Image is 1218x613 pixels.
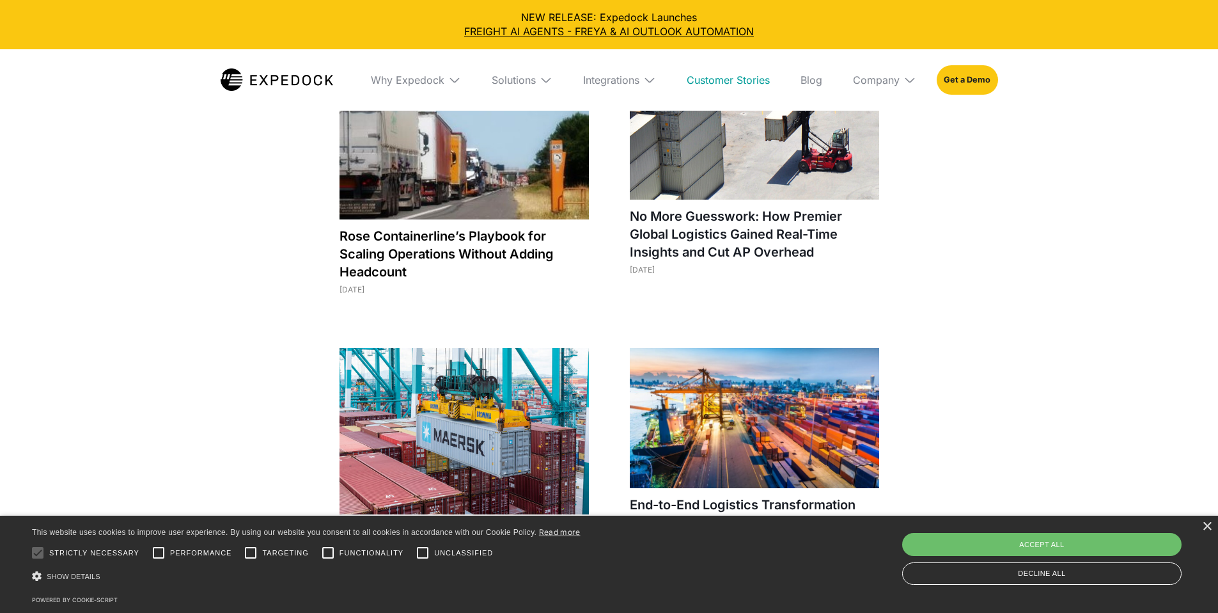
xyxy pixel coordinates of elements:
[340,548,403,559] span: Functionality
[35,74,45,84] img: tab_domain_overview_orange.svg
[630,496,879,550] h1: End-to-End Logistics Transformation Through Scalable Automation and Seamless Visibility
[10,24,1208,38] a: FREIGHT AI AGENTS - FREYA & AI OUTLOOK AUTOMATION
[49,548,139,559] span: Strictly necessary
[539,527,581,537] a: Read more
[340,348,589,602] a: Achieving Trade Compliance at Scale Through Intelligent Extraction and Classification[DATE]
[676,49,780,111] a: Customer Stories
[937,65,997,95] a: Get a Demo
[492,74,536,86] div: Solutions
[630,52,879,287] a: No More Guesswork: How Premier Global Logistics Gained Real-Time Insights and Cut AP Overhead[DATE]
[1154,552,1218,613] iframe: Chat Widget
[573,49,666,111] div: Integrations
[47,573,100,580] span: Show details
[32,568,581,585] div: Show details
[630,265,879,275] div: [DATE]
[170,548,232,559] span: Performance
[371,74,444,86] div: Why Expedock
[20,33,31,44] img: website_grey.svg
[853,74,900,86] div: Company
[361,49,471,111] div: Why Expedock
[434,548,493,559] span: Unclassified
[340,227,589,281] h1: Rose Containerline’s Playbook for Scaling Operations Without Adding Headcount
[902,562,1182,585] div: Decline all
[340,52,589,307] a: Rose Containerline’s Playbook for Scaling Operations Without Adding Headcount[DATE]
[20,20,31,31] img: logo_orange.svg
[10,10,1208,39] div: NEW RELEASE: Expedock Launches
[843,49,926,111] div: Company
[36,20,63,31] div: v 4.0.25
[33,33,141,44] div: Domain: [DOMAIN_NAME]
[630,348,879,576] a: End-to-End Logistics Transformation Through Scalable Automation and Seamless Visibility[DATE]
[262,548,308,559] span: Targeting
[790,49,832,111] a: Blog
[32,528,536,537] span: This website uses cookies to improve user experience. By using our website you consent to all coo...
[141,76,215,84] div: Keywords by Traffic
[902,533,1182,556] div: Accept all
[583,74,639,86] div: Integrations
[127,74,137,84] img: tab_keywords_by_traffic_grey.svg
[630,207,879,261] h1: No More Guesswork: How Premier Global Logistics Gained Real-Time Insights and Cut AP Overhead
[481,49,563,111] div: Solutions
[340,285,589,294] div: [DATE]
[49,76,114,84] div: Domain Overview
[1202,522,1212,532] div: Close
[32,596,118,603] a: Powered by cookie-script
